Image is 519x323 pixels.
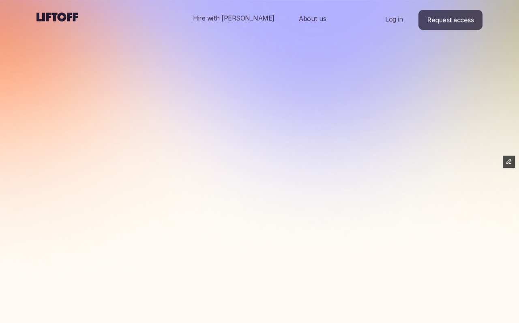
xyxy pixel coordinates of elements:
[257,68,272,96] span: n
[222,96,234,124] span: e
[190,68,205,96] span: g
[151,68,159,96] span: i
[222,68,237,96] span: n
[131,68,151,96] span: H
[335,96,350,124] span: n
[373,68,388,96] span: g
[299,96,323,124] span: m
[20,133,499,142] p: Find incredible people, through trusted connections.
[175,68,190,96] span: n
[427,15,474,25] p: Request access
[199,96,208,124] span: t
[247,96,253,124] span: l
[289,9,336,28] a: Nav Link
[168,68,175,96] span: i
[234,96,247,124] span: e
[284,96,299,124] span: u
[418,10,483,30] a: Request access
[269,96,284,124] span: h
[187,96,199,124] span: a
[183,9,284,28] a: Nav Link
[375,9,412,29] a: Nav Link
[159,68,168,96] span: r
[253,96,264,124] span: s
[213,96,222,124] span: f
[299,14,326,24] p: About us
[313,68,327,96] span: o
[358,68,373,96] span: n
[163,96,172,124] span: t
[237,68,252,96] span: d
[352,68,359,96] span: i
[172,96,187,124] span: h
[210,68,223,96] span: a
[503,156,515,168] button: Edit Framer Content
[385,14,403,24] p: Log in
[322,96,335,124] span: a
[350,96,356,124] span: .
[337,68,352,96] span: k
[327,68,337,96] span: r
[284,68,293,96] span: t
[193,13,275,23] p: Hire with [PERSON_NAME]
[272,68,284,96] span: e
[293,68,313,96] span: w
